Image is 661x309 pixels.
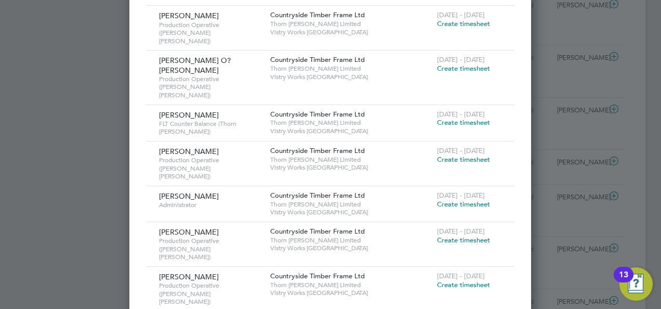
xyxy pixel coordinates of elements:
span: Production Operative ([PERSON_NAME] [PERSON_NAME]) [159,75,262,99]
span: Create timesheet [437,64,490,73]
span: Countryside Timber Frame Ltd [270,272,365,280]
span: Vistry Works [GEOGRAPHIC_DATA] [270,208,432,216]
span: [DATE] - [DATE] [437,272,485,280]
span: Production Operative ([PERSON_NAME] [PERSON_NAME]) [159,21,262,45]
span: Production Operative ([PERSON_NAME] [PERSON_NAME]) [159,237,262,261]
span: Create timesheet [437,236,490,244]
span: Thorn [PERSON_NAME] Limited [270,200,432,209]
span: Countryside Timber Frame Ltd [270,55,365,64]
span: FLT Counter Balance (Thorn [PERSON_NAME]) [159,120,262,136]
span: [DATE] - [DATE] [437,146,485,155]
span: Thorn [PERSON_NAME] Limited [270,20,432,28]
span: Vistry Works [GEOGRAPHIC_DATA] [270,127,432,135]
span: Countryside Timber Frame Ltd [270,191,365,200]
span: [PERSON_NAME] [159,272,219,281]
span: Countryside Timber Frame Ltd [270,227,365,236]
span: Administrator [159,201,262,209]
span: Countryside Timber Frame Ltd [270,110,365,119]
span: [PERSON_NAME] [159,11,219,20]
span: Vistry Works [GEOGRAPHIC_DATA] [270,73,432,81]
span: [PERSON_NAME] O?[PERSON_NAME] [159,56,231,74]
span: [DATE] - [DATE] [437,191,485,200]
span: Countryside Timber Frame Ltd [270,146,365,155]
span: [DATE] - [DATE] [437,110,485,119]
span: [DATE] - [DATE] [437,55,485,64]
span: Thorn [PERSON_NAME] Limited [270,281,432,289]
span: Thorn [PERSON_NAME] Limited [270,156,432,164]
span: Vistry Works [GEOGRAPHIC_DATA] [270,28,432,36]
button: Open Resource Center, 13 new notifications [619,267,653,301]
span: [DATE] - [DATE] [437,10,485,19]
span: Vistry Works [GEOGRAPHIC_DATA] [270,163,432,172]
span: Thorn [PERSON_NAME] Limited [270,119,432,127]
span: [DATE] - [DATE] [437,227,485,236]
span: Thorn [PERSON_NAME] Limited [270,236,432,244]
span: [PERSON_NAME] [159,147,219,156]
span: [PERSON_NAME] [159,110,219,120]
span: Countryside Timber Frame Ltd [270,10,365,19]
span: Create timesheet [437,118,490,127]
span: Vistry Works [GEOGRAPHIC_DATA] [270,244,432,252]
span: [PERSON_NAME] [159,191,219,201]
span: Create timesheet [437,280,490,289]
div: 13 [619,275,628,288]
span: [PERSON_NAME] [159,227,219,237]
span: Vistry Works [GEOGRAPHIC_DATA] [270,289,432,297]
span: Create timesheet [437,155,490,164]
span: Production Operative ([PERSON_NAME] [PERSON_NAME]) [159,156,262,181]
span: Create timesheet [437,19,490,28]
span: Thorn [PERSON_NAME] Limited [270,65,432,73]
span: Production Operative ([PERSON_NAME] [PERSON_NAME]) [159,281,262,306]
span: Create timesheet [437,200,490,209]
